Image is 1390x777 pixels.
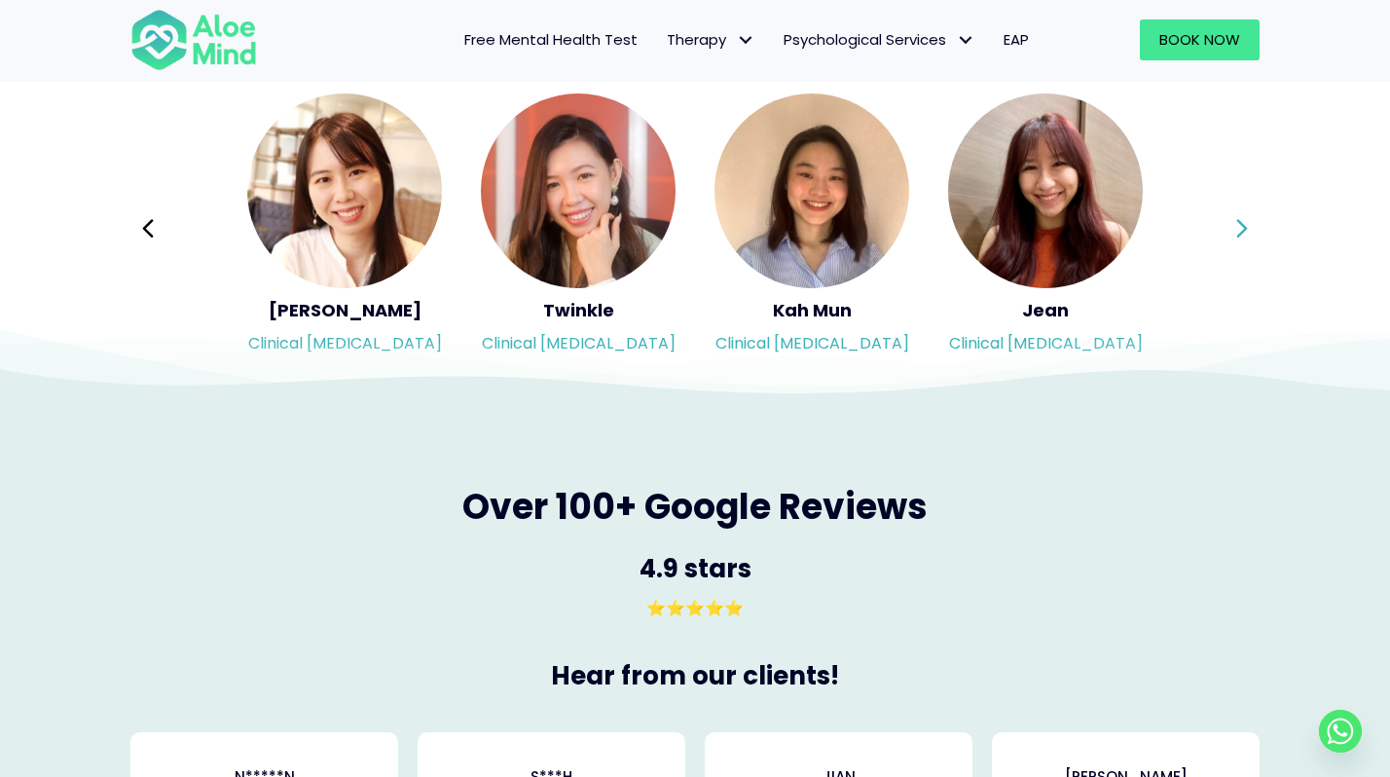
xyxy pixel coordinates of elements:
[247,93,442,364] a: <h5>Kher Yin</h5><p>Clinical psychologist</p> [PERSON_NAME]Clinical [MEDICAL_DATA]
[652,19,769,60] a: TherapyTherapy: submenu
[948,298,1143,322] h5: Jean
[714,92,909,366] div: Slide 10 of 3
[667,29,754,50] span: Therapy
[464,29,638,50] span: Free Mental Health Test
[784,29,974,50] span: Psychological Services
[462,482,928,532] span: Over 100+ Google Reviews
[951,26,979,55] span: Psychological Services: submenu
[646,597,666,619] span: ⭐
[685,597,705,619] span: ⭐
[1140,19,1260,60] a: Book Now
[551,658,839,693] span: Hear from our clients!
[1159,29,1240,50] span: Book Now
[714,298,909,322] h5: Kah Mun
[1319,710,1362,753] a: Whatsapp
[714,93,909,364] a: <h5>Kah Mun</h5><p>Clinical psychologist</p> Kah MunClinical [MEDICAL_DATA]
[1004,29,1029,50] span: EAP
[247,93,442,288] img: <h5>Kher Yin</h5><p>Clinical psychologist</p>
[948,93,1143,364] a: <h5>Jean</h5><p>Clinical psychologist</p> JeanClinical [MEDICAL_DATA]
[130,8,257,72] img: Aloe mind Logo
[450,19,652,60] a: Free Mental Health Test
[481,92,676,366] div: Slide 9 of 3
[640,551,751,586] span: 4.9 stars
[724,597,744,619] span: ⭐
[705,597,724,619] span: ⭐
[247,92,442,366] div: Slide 8 of 3
[769,19,989,60] a: Psychological ServicesPsychological Services: submenu
[989,19,1043,60] a: EAP
[247,298,442,322] h5: [PERSON_NAME]
[666,597,685,619] span: ⭐
[481,93,676,364] a: <h5>Twinkle</h5><p>Clinical psychologist</p> TwinkleClinical [MEDICAL_DATA]
[481,298,676,322] h5: Twinkle
[731,26,759,55] span: Therapy: submenu
[948,92,1143,366] div: Slide 11 of 3
[714,93,909,288] img: <h5>Kah Mun</h5><p>Clinical psychologist</p>
[948,93,1143,288] img: <h5>Jean</h5><p>Clinical psychologist</p>
[282,19,1043,60] nav: Menu
[481,93,676,288] img: <h5>Twinkle</h5><p>Clinical psychologist</p>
